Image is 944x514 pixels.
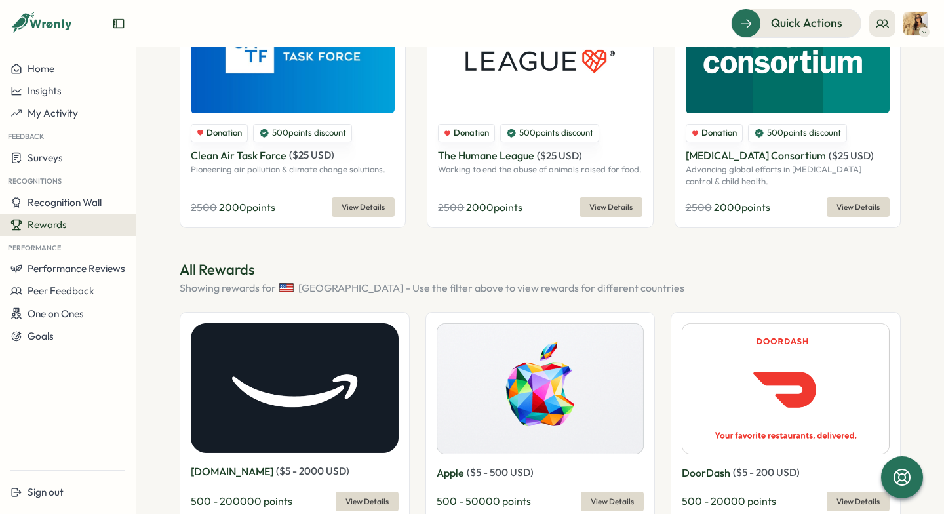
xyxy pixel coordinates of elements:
[28,62,54,75] span: Home
[28,218,67,231] span: Rewards
[28,307,84,320] span: One on Ones
[748,124,847,142] div: 500 points discount
[827,197,890,217] button: View Details
[733,466,800,479] span: ( $ 5 - 200 USD )
[836,198,880,216] span: View Details
[112,17,125,30] button: Expand sidebar
[276,465,349,477] span: ( $ 5 - 2000 USD )
[731,9,861,37] button: Quick Actions
[437,465,464,481] p: Apple
[827,492,890,511] button: View Details
[342,198,385,216] span: View Details
[191,464,273,480] p: [DOMAIN_NAME]
[682,494,776,507] span: 500 - 20000 points
[191,323,399,453] img: Amazon.com
[438,164,642,176] p: Working to end the abuse of animals raised for food.
[438,201,464,214] span: 2500
[437,494,531,507] span: 500 - 50000 points
[406,280,684,296] span: - Use the filter above to view rewards for different countries
[438,148,534,164] p: The Humane League
[289,149,334,161] span: ( $ 25 USD )
[437,323,644,454] img: Apple
[686,148,826,164] p: [MEDICAL_DATA] Consortium
[345,492,389,511] span: View Details
[191,164,395,176] p: Pioneering air pollution & climate change solutions.
[454,127,489,139] span: Donation
[28,285,94,297] span: Peer Feedback
[28,330,54,342] span: Goals
[466,201,522,214] span: 2000 points
[219,201,275,214] span: 2000 points
[686,201,712,214] span: 2500
[206,127,242,139] span: Donation
[591,492,634,511] span: View Details
[28,262,125,275] span: Performance Reviews
[771,14,842,31] span: Quick Actions
[682,323,890,454] img: DoorDash
[589,198,633,216] span: View Details
[28,151,63,164] span: Surveys
[581,492,644,511] button: View Details
[903,11,928,36] img: Antonella Guidoccio
[191,201,217,214] span: 2500
[682,465,730,481] p: DoorDash
[28,486,64,498] span: Sign out
[279,280,294,296] img: United States
[467,466,534,479] span: ( $ 5 - 500 USD )
[180,280,276,296] span: Showing rewards for
[28,196,102,208] span: Recognition Wall
[537,149,582,162] span: ( $ 25 USD )
[686,164,890,187] p: Advancing global efforts in [MEDICAL_DATA] control & child health.
[836,492,880,511] span: View Details
[336,492,399,511] button: View Details
[28,107,78,119] span: My Activity
[500,124,599,142] div: 500 points discount
[180,260,901,280] p: All Rewards
[580,197,642,217] button: View Details
[714,201,770,214] span: 2000 points
[701,127,737,139] span: Donation
[332,197,395,217] button: View Details
[191,148,286,164] p: Clean Air Task Force
[829,149,874,162] span: ( $ 25 USD )
[191,494,292,507] span: 500 - 200000 points
[253,124,352,142] div: 500 points discount
[298,280,403,296] span: [GEOGRAPHIC_DATA]
[28,85,62,97] span: Insights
